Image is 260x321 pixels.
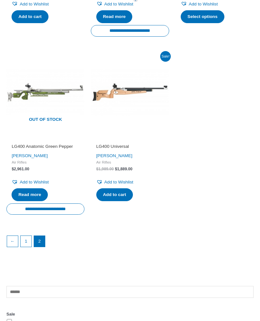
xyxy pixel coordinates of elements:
[96,144,164,149] h2: LG400 Universal
[6,53,84,131] img: LG400 Anatomic Green Pepper
[6,310,254,318] div: Sale
[20,180,48,184] span: Add to Wishlist
[6,53,84,131] a: Out of stock
[104,2,133,6] span: Add to Wishlist
[12,167,14,171] span: $
[96,160,164,165] span: Air Rifles
[6,236,254,251] nav: Product Pagination
[21,236,31,247] a: Page 1
[181,10,224,23] a: Select options for “LG400 Alutec Expert”
[91,53,169,131] img: LG400 Universal
[115,167,133,171] bdi: 1,889.00
[11,113,80,127] span: Out of stock
[12,144,79,149] h2: LG400 Anatomic Green Pepper
[12,10,48,23] a: Add to cart: “LG400 Wood Stock”
[96,178,133,186] a: Add to Wishlist
[104,180,133,184] span: Add to Wishlist
[96,144,164,152] a: LG400 Universal
[12,167,29,171] bdi: 2,961.00
[96,153,132,158] a: [PERSON_NAME]
[12,144,79,152] a: LG400 Anatomic Green Pepper
[12,178,48,186] a: Add to Wishlist
[96,167,114,171] bdi: 1,989.00
[160,51,171,62] span: Sale!
[96,135,164,142] iframe: Customer reviews powered by Trustpilot
[12,135,79,142] iframe: Customer reviews powered by Trustpilot
[96,188,133,201] a: Add to cart: “LG400 Universal”
[20,2,48,6] span: Add to Wishlist
[7,236,18,247] a: ←
[96,10,133,23] a: Read more about “LG400 Blacktec”
[34,236,45,247] span: Page 2
[189,2,218,6] span: Add to Wishlist
[115,167,117,171] span: $
[12,153,48,158] a: [PERSON_NAME]
[12,160,79,165] span: Air Rifles
[96,167,99,171] span: $
[12,188,48,201] a: Read more about “LG400 Anatomic Green Pepper”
